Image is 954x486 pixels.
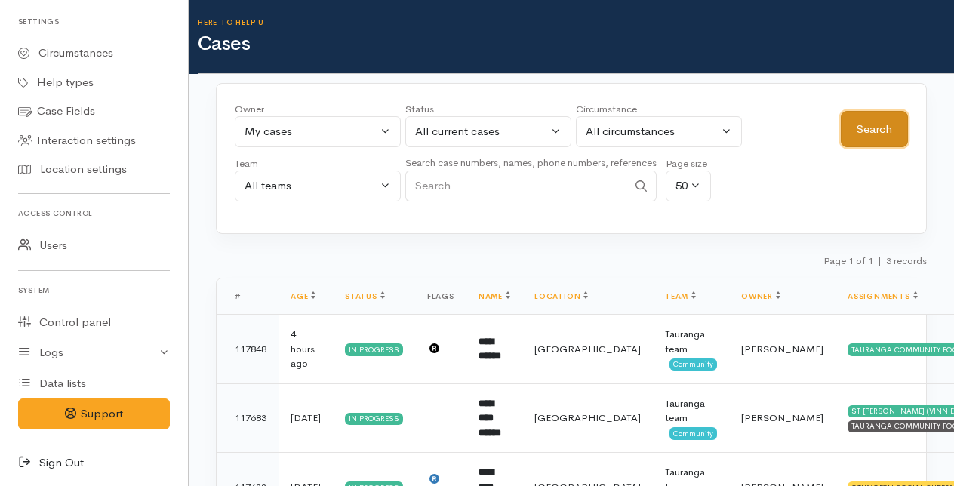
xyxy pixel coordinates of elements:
div: Page size [666,156,711,171]
button: My cases [235,116,401,147]
a: Name [479,291,510,301]
a: Assignments [848,291,918,301]
div: 50 [675,177,688,195]
div: All circumstances [586,123,719,140]
div: All current cases [415,123,548,140]
a: Owner [741,291,780,301]
button: 50 [666,171,711,201]
div: Team [235,156,401,171]
td: [DATE] [279,383,333,453]
h6: Access control [18,203,170,223]
a: Location [534,291,588,301]
button: Search [841,111,908,148]
a: Team [665,291,696,301]
a: Age [291,291,315,301]
span: [GEOGRAPHIC_DATA] [534,411,641,424]
h6: Settings [18,11,170,32]
span: | [878,254,882,267]
td: 117683 [217,383,279,453]
h6: Here to help u [198,18,954,26]
span: Community [669,427,717,439]
small: Search case numbers, names, phone numbers, references [405,156,657,169]
span: [PERSON_NAME] [741,343,823,355]
input: Search [405,171,627,201]
button: All circumstances [576,116,742,147]
small: Page 1 of 1 3 records [823,254,927,267]
div: In progress [345,413,403,425]
div: Status [405,102,571,117]
div: All teams [245,177,377,195]
td: 4 hours ago [279,315,333,384]
div: In progress [345,343,403,355]
div: Owner [235,102,401,117]
div: Tauranga team [665,396,717,426]
div: My cases [245,123,377,140]
button: Support [18,398,170,429]
button: All teams [235,171,401,201]
span: [GEOGRAPHIC_DATA] [534,343,641,355]
span: Community [669,358,717,371]
span: [PERSON_NAME] [741,411,823,424]
h1: Cases [198,33,954,55]
button: All current cases [405,116,571,147]
a: Status [345,291,385,301]
div: Tauranga team [665,327,717,356]
th: # [217,278,279,315]
th: Flags [415,278,466,315]
div: Circumstance [576,102,742,117]
h6: System [18,280,170,300]
td: 117848 [217,315,279,384]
